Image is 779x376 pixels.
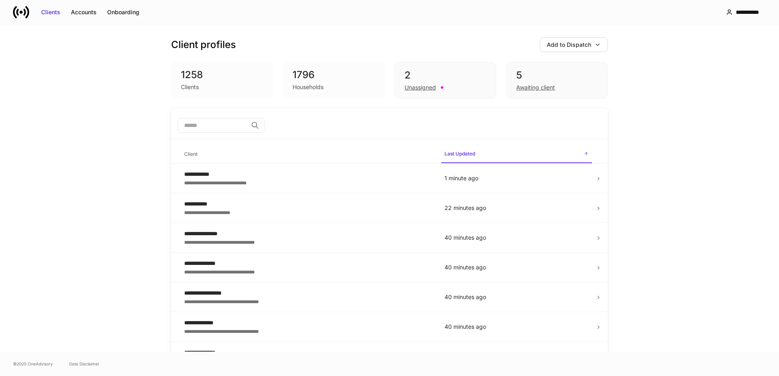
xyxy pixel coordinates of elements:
div: Unassigned [405,83,436,92]
h6: Last Updated [445,150,475,157]
h3: Client profiles [171,38,236,51]
span: Last Updated [441,146,592,163]
div: Add to Dispatch [547,41,591,49]
span: Client [181,146,435,163]
div: Onboarding [107,8,139,16]
h6: Client [184,150,198,158]
div: Households [293,83,323,91]
div: 5Awaiting client [506,62,608,98]
div: 2Unassigned [394,62,496,98]
p: 40 minutes ago [445,293,589,301]
div: 5 [516,69,598,82]
p: 40 minutes ago [445,234,589,242]
p: 1 minute ago [445,174,589,182]
p: 22 minutes ago [445,204,589,212]
p: 40 minutes ago [445,323,589,331]
div: 1258 [181,68,263,81]
div: Clients [41,8,60,16]
span: © 2025 OneAdvisory [13,361,53,367]
div: Accounts [71,8,97,16]
button: Accounts [66,6,102,19]
div: 2 [405,69,486,82]
button: Onboarding [102,6,145,19]
p: 40 minutes ago [445,263,589,271]
div: Clients [181,83,199,91]
button: Add to Dispatch [540,37,608,52]
div: Awaiting client [516,83,555,92]
a: Data Disclaimer [69,361,99,367]
div: 1796 [293,68,375,81]
button: Clients [36,6,66,19]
